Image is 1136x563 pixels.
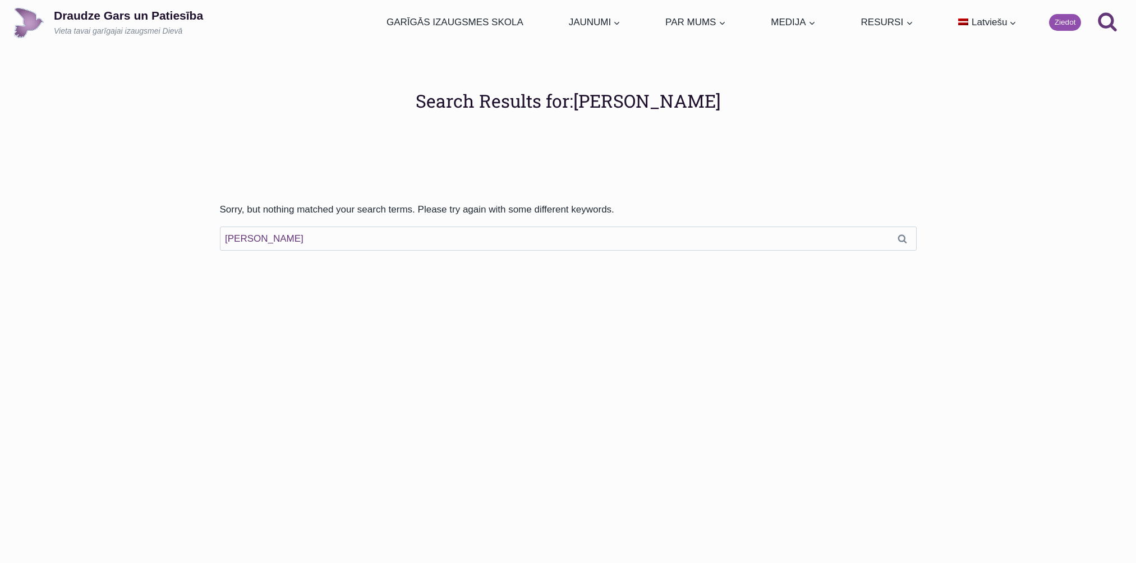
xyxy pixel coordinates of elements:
p: Draudze Gars un Patiesība [54,8,203,22]
button: View Search Form [1092,7,1123,38]
img: Draudze Gars un Patiesība [13,7,44,38]
input: Meklēt [889,227,917,251]
p: Sorry, but nothing matched your search terms. Please try again with some different keywords. [220,202,917,217]
h1: Search Results for: [416,87,721,114]
span: [PERSON_NAME] [573,89,721,113]
p: Vieta tavai garīgajai izaugsmei Dievā [54,26,203,37]
span: JAUNUMI [569,15,621,30]
a: Draudze Gars un PatiesībaVieta tavai garīgajai izaugsmei Dievā [13,7,203,38]
a: Ziedot [1049,14,1081,31]
span: MEDIJA [771,15,816,30]
span: PAR MUMS [666,15,726,30]
span: RESURSI [861,15,913,30]
span: Latviešu [971,17,1006,27]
